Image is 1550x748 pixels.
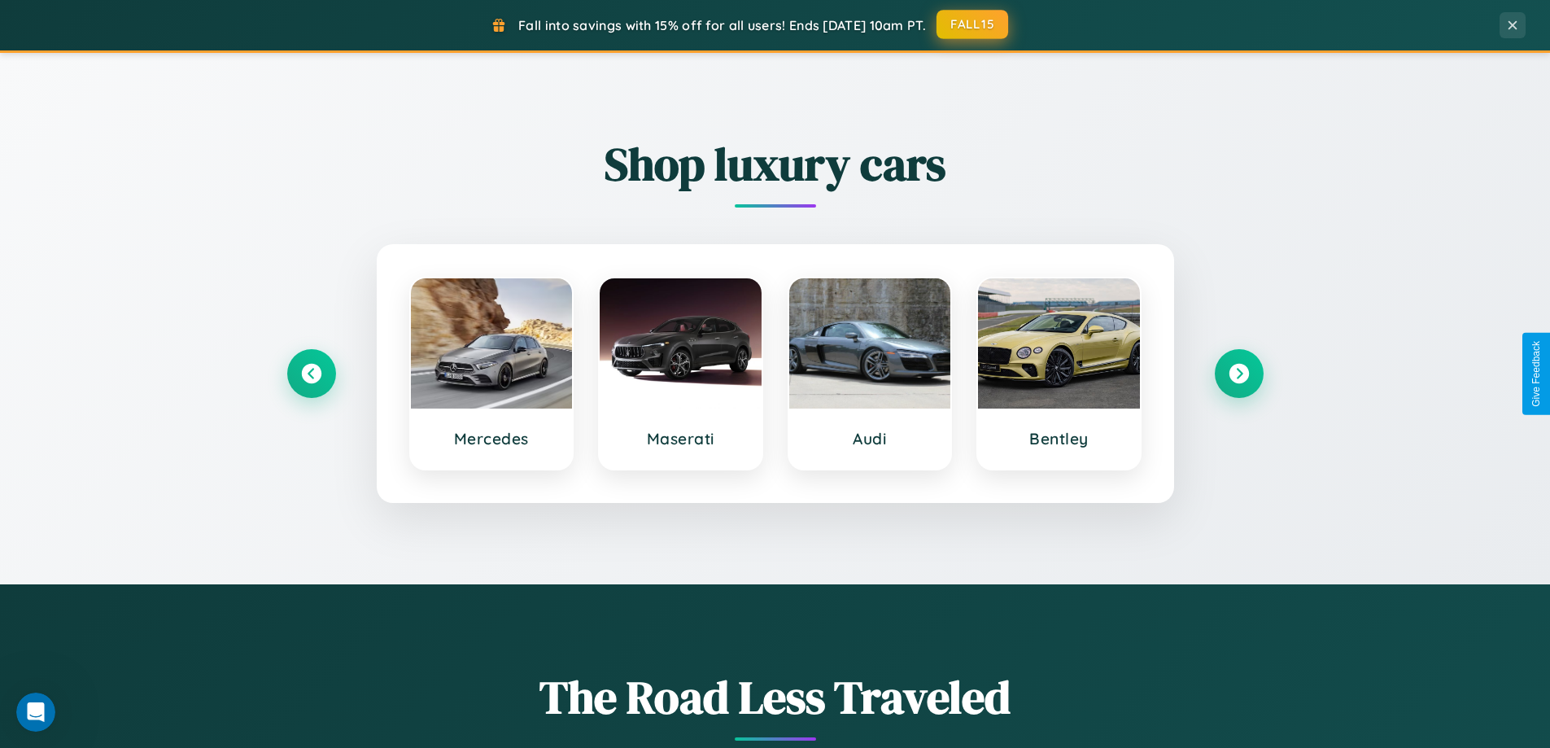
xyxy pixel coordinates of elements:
h3: Mercedes [427,429,557,448]
div: Give Feedback [1530,341,1542,407]
iframe: Intercom live chat [16,693,55,732]
span: Fall into savings with 15% off for all users! Ends [DATE] 10am PT. [518,17,926,33]
h3: Audi [806,429,935,448]
h1: The Road Less Traveled [287,666,1264,728]
h3: Bentley [994,429,1124,448]
h3: Maserati [616,429,745,448]
button: FALL15 [937,10,1008,39]
h2: Shop luxury cars [287,133,1264,195]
